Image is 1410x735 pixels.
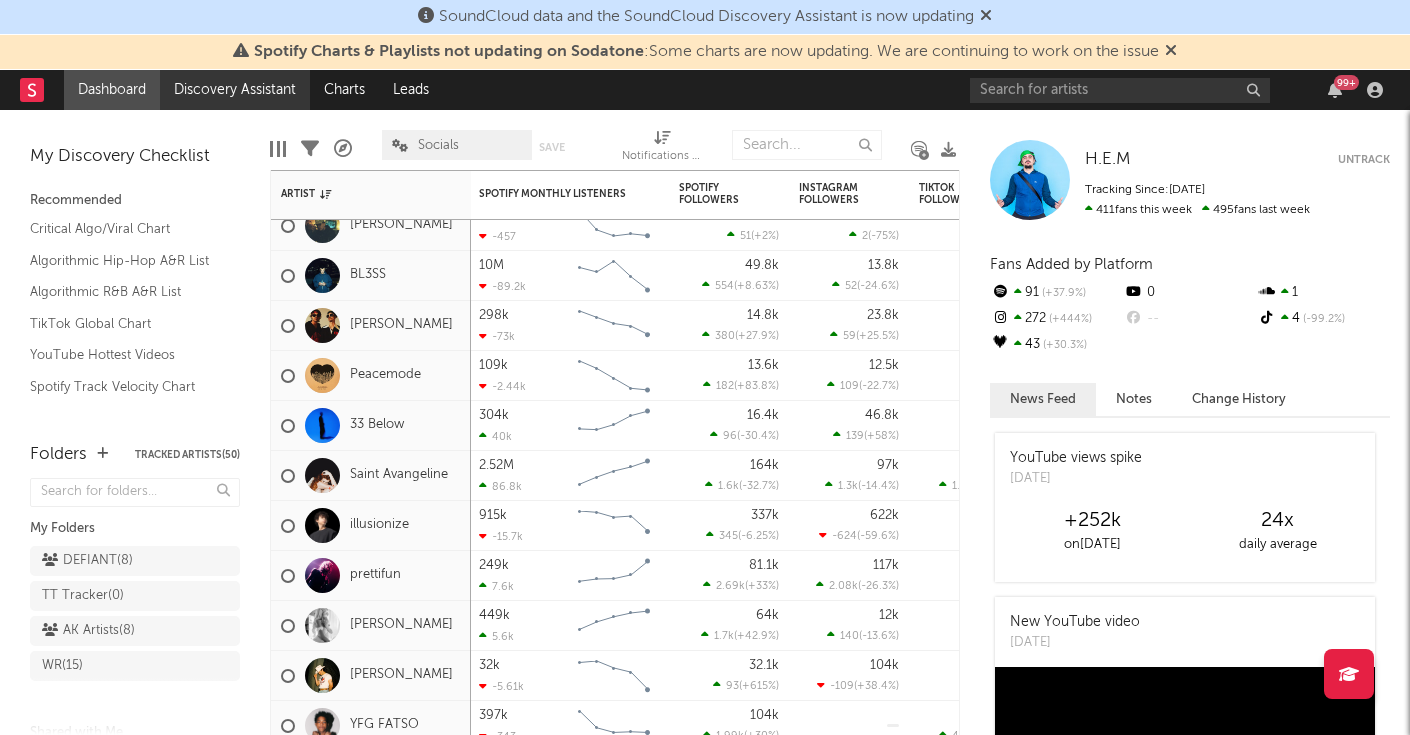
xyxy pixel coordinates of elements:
span: 51 [740,231,751,242]
div: ( ) [702,279,779,292]
svg: Chart title [569,551,659,601]
span: +83.8 % [737,381,776,392]
div: 12.5k [869,359,899,372]
div: ( ) [939,479,1019,492]
span: -26.3 % [861,581,896,592]
div: 0 [919,501,1019,550]
button: 99+ [1328,82,1342,98]
span: 59 [843,331,856,342]
div: 104k [870,659,899,672]
button: Change History [1172,383,1306,416]
span: -24.6 % [860,281,896,292]
span: : Some charts are now updating. We are continuing to work on the issue [254,44,1159,60]
div: 249k [479,559,509,572]
span: +42.9 % [737,631,776,642]
div: TikTok Followers [919,182,989,206]
button: Notes [1096,383,1172,416]
span: 380 [715,331,735,342]
div: 0 [1123,280,1256,306]
div: ( ) [706,529,779,542]
span: +444 % [1046,314,1092,325]
a: [PERSON_NAME] [350,617,453,634]
div: 13.6k [748,359,779,372]
div: WR ( 15 ) [42,654,83,678]
input: Search... [732,130,882,160]
span: -624 [832,531,857,542]
div: ( ) [727,229,779,242]
div: ( ) [817,679,899,692]
span: +615 % [742,681,776,692]
a: Algorithmic Hip-Hop A&R List [30,250,220,272]
div: -15.7k [479,530,523,543]
div: 14.8k [747,309,779,322]
div: 91 [990,280,1123,306]
a: DEFIANT(8) [30,546,240,576]
div: 2.52M [479,459,514,472]
div: 164k [750,459,779,472]
div: -5.61k [479,680,524,693]
span: +33 % [748,581,776,592]
a: BL3SS [350,267,386,284]
div: ( ) [710,429,779,442]
div: 449k [479,609,510,622]
div: 12k [879,609,899,622]
svg: Chart title [569,651,659,701]
div: 46.8k [865,409,899,422]
a: Algorithmic R&B A&R List [30,281,220,303]
span: -59.6 % [860,531,896,542]
div: ( ) [819,529,899,542]
span: SoundCloud data and the SoundCloud Discovery Assistant is now updating [439,9,974,25]
div: -457 [479,230,516,243]
div: 298k [479,309,509,322]
span: 2.08k [829,581,858,592]
span: 1.7k [714,631,734,642]
span: 2 [862,231,868,242]
div: -2.44k [479,380,526,393]
button: Tracked Artists(50) [135,450,240,460]
div: Artist [281,188,431,200]
div: 99 + [1334,75,1359,90]
div: 10M [479,259,504,272]
svg: Chart title [569,201,659,251]
a: Dashboard [64,70,160,110]
a: [PERSON_NAME] [350,317,453,334]
div: -- [1123,306,1256,332]
a: [PERSON_NAME] [350,667,453,684]
div: 13.8k [868,259,899,272]
span: 139 [846,431,864,442]
div: A&R Pipeline [334,120,352,178]
div: 97k [877,459,899,472]
div: ( ) [827,379,899,392]
span: -30.4 % [740,431,776,442]
div: Spotify Monthly Listeners [479,188,629,200]
div: 5.6k [479,630,514,643]
a: Spotify Track Velocity Chart [30,376,220,398]
span: +30.3 % [1040,340,1087,351]
div: 104k [750,709,779,722]
div: Recommended [30,189,240,213]
div: AK Artists ( 8 ) [42,619,135,643]
span: 140 [840,631,859,642]
div: ( ) [705,479,779,492]
div: YouTube views spike [1010,448,1142,469]
svg: Chart title [569,601,659,651]
div: 7.6k [479,580,514,593]
div: [DATE] [1010,469,1142,489]
svg: Chart title [569,351,659,401]
svg: Chart title [569,401,659,451]
div: Filters [301,120,319,178]
span: -32.7 % [742,481,776,492]
div: -73k [479,330,515,343]
div: daily average [1185,533,1370,557]
span: -13.6 % [862,631,896,642]
div: ( ) [713,679,779,692]
div: 915k [479,509,507,522]
span: 1.3k [838,481,858,492]
a: [PERSON_NAME] [350,217,453,234]
div: My Folders [30,517,240,541]
span: +25.5 % [859,331,896,342]
div: 622k [870,509,899,522]
div: 117k [873,559,899,572]
div: 81.1k [749,559,779,572]
a: H.E.M [1085,150,1131,170]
